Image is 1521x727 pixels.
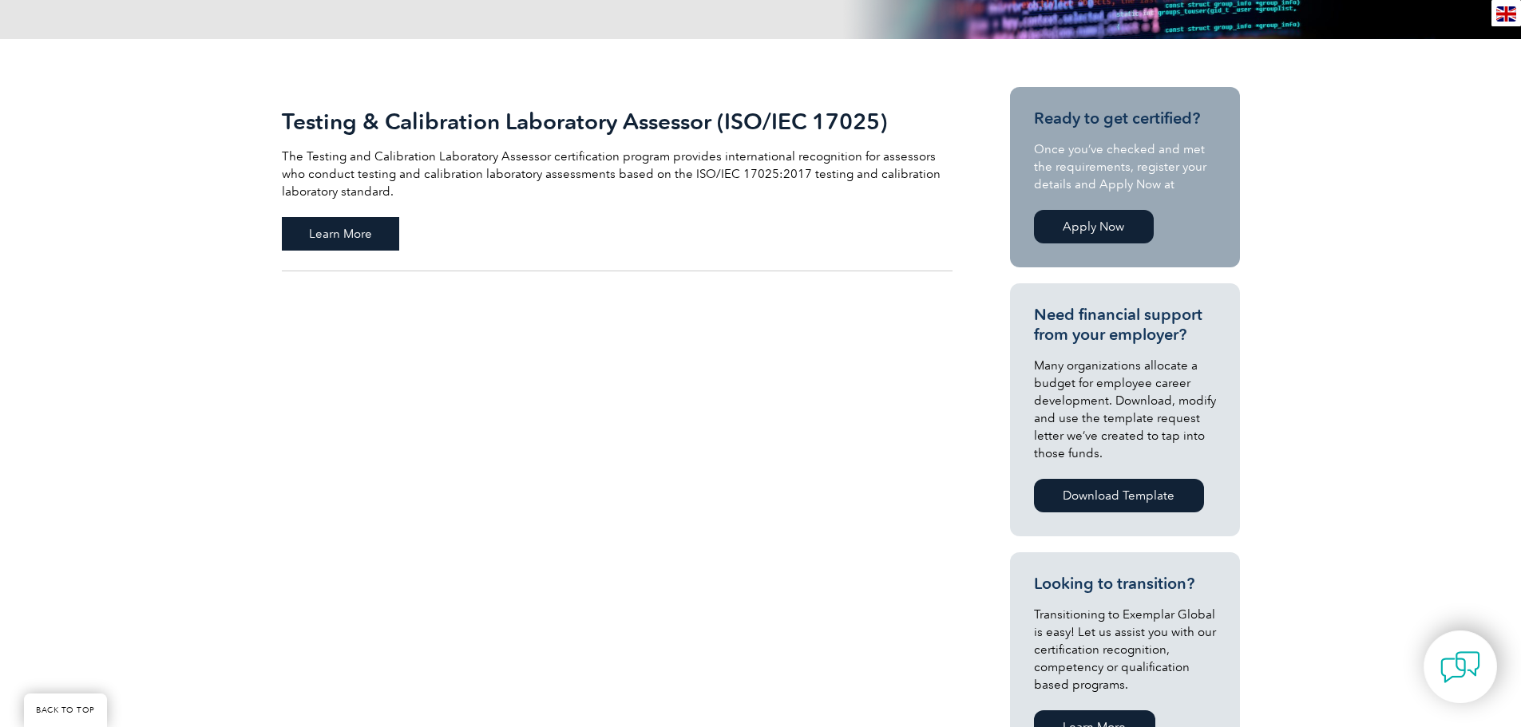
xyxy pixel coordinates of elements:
[1034,305,1216,345] h3: Need financial support from your employer?
[1034,210,1154,243] a: Apply Now
[24,693,107,727] a: BACK TO TOP
[1034,606,1216,693] p: Transitioning to Exemplar Global is easy! Let us assist you with our certification recognition, c...
[1034,357,1216,462] p: Many organizations allocate a budget for employee career development. Download, modify and use th...
[1034,479,1204,512] a: Download Template
[1440,647,1480,687] img: contact-chat.png
[1034,140,1216,193] p: Once you’ve checked and met the requirements, register your details and Apply Now at
[282,109,953,134] h2: Testing & Calibration Laboratory Assessor (ISO/IEC 17025)
[1496,6,1516,22] img: en
[282,87,953,271] a: Testing & Calibration Laboratory Assessor (ISO/IEC 17025) The Testing and Calibration Laboratory ...
[282,148,953,200] p: The Testing and Calibration Laboratory Assessor certification program provides international reco...
[1034,109,1216,128] h3: Ready to get certified?
[1034,574,1216,594] h3: Looking to transition?
[282,217,399,251] span: Learn More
